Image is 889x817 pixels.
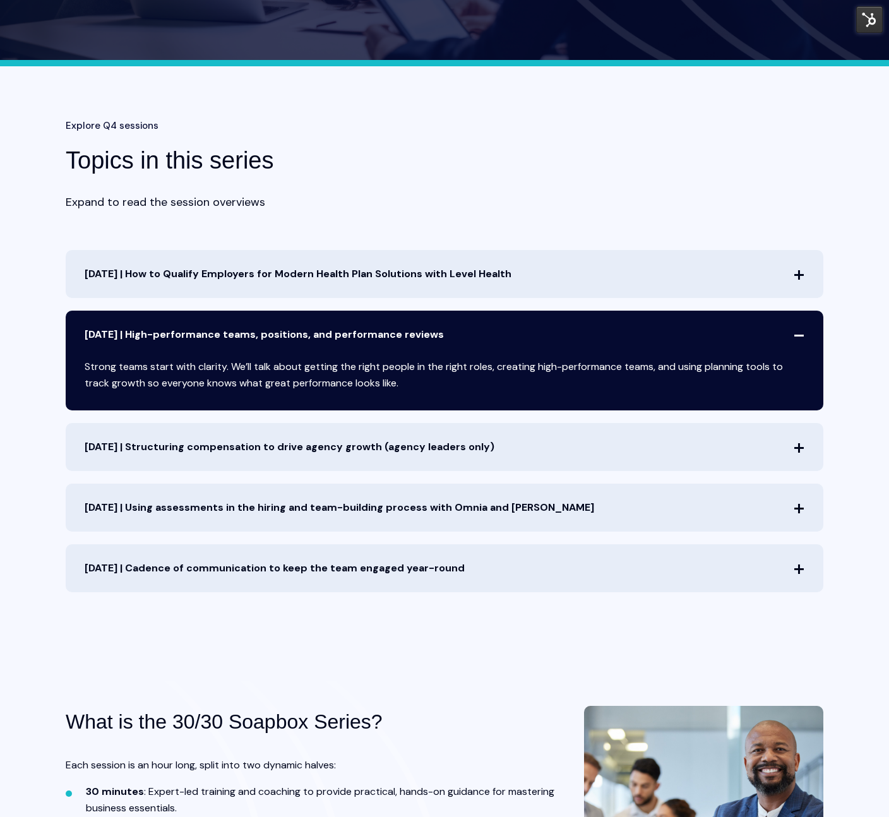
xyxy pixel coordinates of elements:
li: : Expert-led training and coaching to provide practical, hands-on guidance for mastering business... [86,784,564,816]
span: Each session is an hour long, split into two dynamic halves: [66,758,336,772]
img: HubSpot Tools Menu Toggle [856,6,883,33]
strong: 30 minutes [86,785,144,798]
span: [DATE] | Structuring compensation to drive agency growth (agency leaders only) [66,423,823,471]
span: [DATE] | Cadence of communication to keep the team engaged year-round [66,544,823,592]
h2: Topics in this series [66,145,489,176]
span: [DATE] | Using assessments in the hiring and team-building process with Omnia and [PERSON_NAME] [66,484,823,532]
h3: What is the 30/30 Soapbox Series? [66,706,489,738]
span: [DATE] | High-performance teams, positions, and performance reviews [66,311,823,359]
span: [DATE] | How to Qualify Employers for Modern Health Plan Solutions with Level Health [66,250,823,298]
span: Explore Q4 sessions [66,117,158,135]
span: Expand to read the session overviews [66,192,265,212]
span: Strong teams start with clarity. We’ll talk about getting the right people in the right roles, cr... [66,359,823,410]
